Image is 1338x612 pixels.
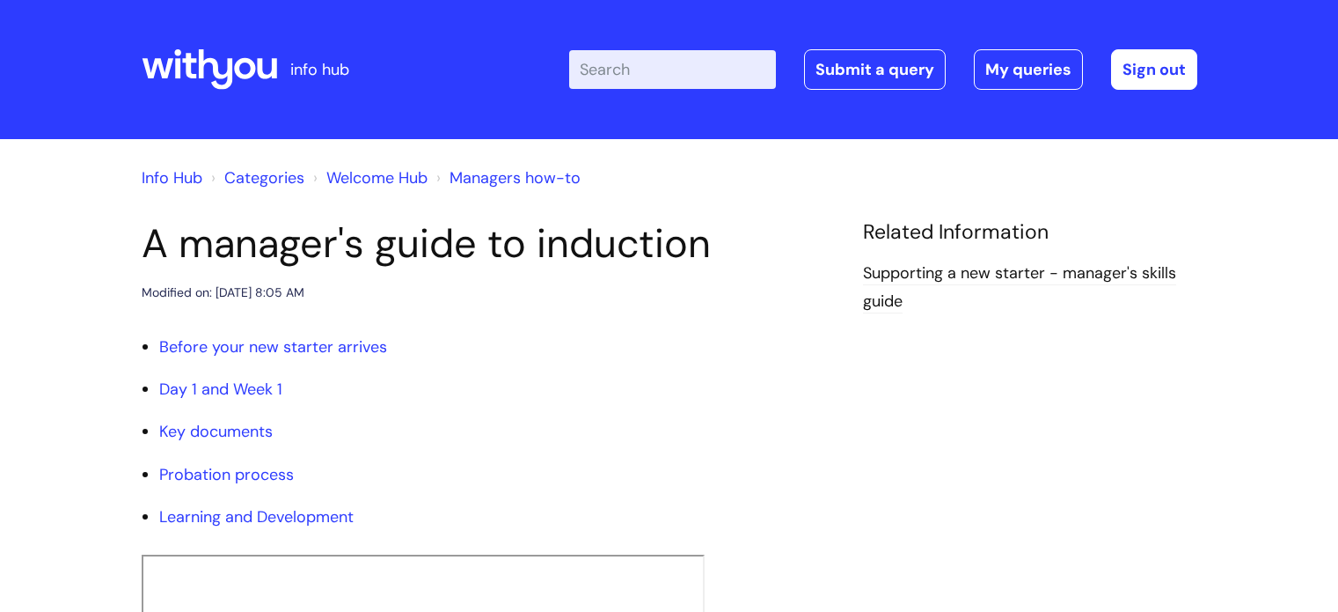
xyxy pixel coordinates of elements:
[432,164,581,192] li: Managers how-to
[142,167,202,188] a: Info Hub
[974,49,1083,90] a: My queries
[1111,49,1197,90] a: Sign out
[569,50,776,89] input: Search
[450,167,581,188] a: Managers how-to
[309,164,428,192] li: Welcome Hub
[142,282,304,304] div: Modified on: [DATE] 8:05 AM
[159,506,354,527] a: Learning and Development
[863,220,1197,245] h4: Related Information
[207,164,304,192] li: Solution home
[326,167,428,188] a: Welcome Hub
[290,55,349,84] p: info hub
[224,167,304,188] a: Categories
[159,336,387,358] a: Before your new starter arrives
[159,464,294,485] a: Probation process
[159,421,273,442] a: Key documents
[142,220,837,268] h1: A manager's guide to induction
[863,262,1176,313] a: Supporting a new starter - manager's skills guide
[159,379,282,400] a: Day 1 and Week 1
[804,49,946,90] a: Submit a query
[569,49,1197,90] div: | -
